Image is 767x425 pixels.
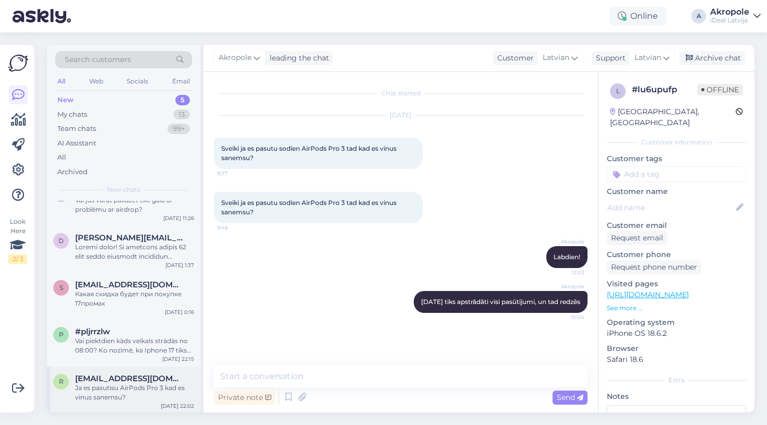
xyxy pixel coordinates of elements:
p: Customer phone [607,249,746,260]
span: New chats [107,185,140,195]
span: Latvian [543,52,569,64]
div: New [57,95,74,105]
div: Request email [607,231,667,245]
span: ralfsbruveris65@gmail.com [75,374,184,383]
div: Look Here [8,217,27,264]
p: Customer email [607,220,746,231]
span: seroguee@gmail.com [75,280,184,289]
div: Какая скидка будет при покупке 17промах [75,289,194,308]
span: 12:04 [545,313,584,321]
div: A [691,9,706,23]
div: Web [87,75,105,88]
span: Sveiki ja es pasutu sodien AirPods Pro 3 tad kad es vinus sanemsu? [221,199,398,216]
div: Team chats [57,124,96,134]
input: Add name [607,202,734,213]
p: Customer name [607,186,746,197]
span: Akropole [219,52,251,64]
span: r [59,378,64,385]
span: p [59,331,64,338]
div: [GEOGRAPHIC_DATA], [GEOGRAPHIC_DATA] [610,106,736,128]
div: Archived [57,167,88,177]
div: Ja es pasutisu AirPods Pro 3 kad es vinus sanemsu? [75,383,194,402]
span: [DATE] tiks apstrādāti visi pasūtījumi, un tad redzēs [421,298,580,306]
p: iPhone OS 18.6.2 [607,328,746,339]
div: [DATE] 22:15 [162,355,194,363]
div: Vai piektdien kāds veikals strādās no 08:00? Ko nozīmē, ka Iphone 17 tiks tirgoti no 08:00? Paldies! [75,336,194,355]
span: Offline [697,84,743,95]
div: 13 [173,110,190,120]
div: Online [609,7,666,26]
p: See more ... [607,303,746,313]
div: Email [170,75,192,88]
div: leading the chat [266,53,329,64]
p: Notes [607,391,746,402]
div: Request phone number [607,260,701,274]
div: [DATE] [214,111,588,120]
div: 2 / 3 [8,254,27,264]
div: All [55,75,67,88]
span: Akropole [545,238,584,246]
p: Safari 18.6 [607,354,746,365]
input: Add a tag [607,166,746,182]
span: l [616,87,620,95]
span: Search customers [65,54,131,65]
a: AkropoleiDeal Latvija [710,8,761,25]
div: # lu6upufp [632,83,697,96]
div: Akropole [710,8,749,16]
p: Customer tags [607,153,746,164]
div: Extra [607,375,746,385]
div: Vai jūs varat palīdzēt tikt galā ar problēmu ar airdrop? [75,196,194,214]
div: AI Assistant [57,138,96,149]
div: Socials [125,75,150,88]
div: Private note [214,391,275,405]
div: All [57,152,66,163]
div: [DATE] 0:16 [165,308,194,316]
div: [DATE] 1:37 [165,261,194,269]
p: Browser [607,343,746,354]
span: Labdien! [554,253,580,261]
p: Visited pages [607,278,746,289]
div: Loremi dolor! Si ametcons adipis 62 elit seddo eiusmodt incididun utlabore e dolo. Magnaaliq enim... [75,242,194,261]
a: [URL][DOMAIN_NAME] [607,290,689,299]
span: Latvian [634,52,661,64]
div: Support [592,53,626,64]
span: Sveiki ja es pasutu sodien AirPods Pro 3 tad kad es vinus sanemsu? [221,144,398,162]
span: 9:37 [217,169,256,177]
span: Akropole [545,283,584,290]
span: s [59,284,63,292]
div: 5 [175,95,190,105]
span: d [58,237,64,245]
span: Send [557,393,583,402]
p: Operating system [607,317,746,328]
span: darja.kudelko@inbox.lv [75,233,184,242]
div: [DATE] 11:26 [163,214,194,222]
div: Chat started [214,89,588,98]
div: Customer [493,53,534,64]
div: [DATE] 22:02 [161,402,194,410]
div: My chats [57,110,87,120]
span: #pljrrzlw [75,327,110,336]
img: Askly Logo [8,53,28,73]
div: iDeal Latvija [710,16,749,25]
div: Customer information [607,138,746,147]
div: Archive chat [679,51,745,65]
span: 9:46 [217,224,256,232]
span: 12:03 [545,269,584,276]
div: 99+ [167,124,190,134]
